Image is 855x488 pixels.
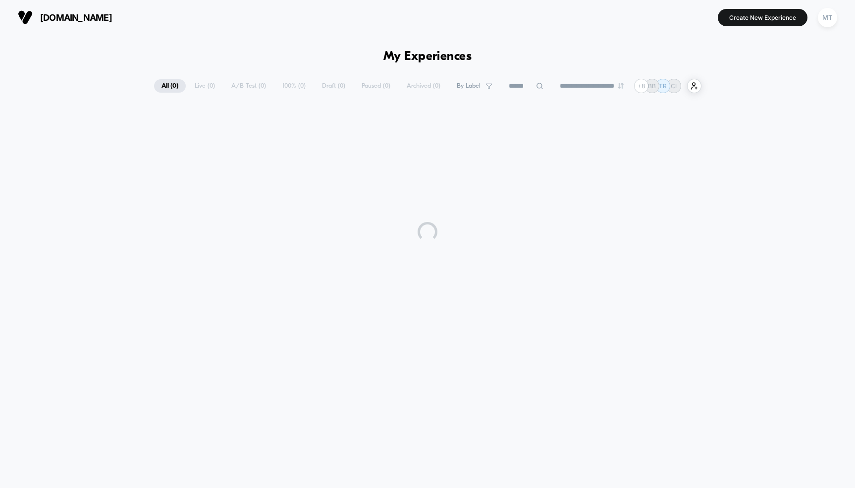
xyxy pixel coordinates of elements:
span: [DOMAIN_NAME] [40,12,112,23]
p: BB [648,82,656,90]
p: CI [671,82,677,90]
span: By Label [457,82,481,90]
img: Visually logo [18,10,33,25]
img: end [618,83,624,89]
button: [DOMAIN_NAME] [15,9,115,25]
div: + 8 [634,79,648,93]
p: TR [659,82,667,90]
button: Create New Experience [718,9,807,26]
div: MT [818,8,837,27]
button: MT [815,7,840,28]
h1: My Experiences [383,50,472,64]
span: All ( 0 ) [154,79,186,93]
